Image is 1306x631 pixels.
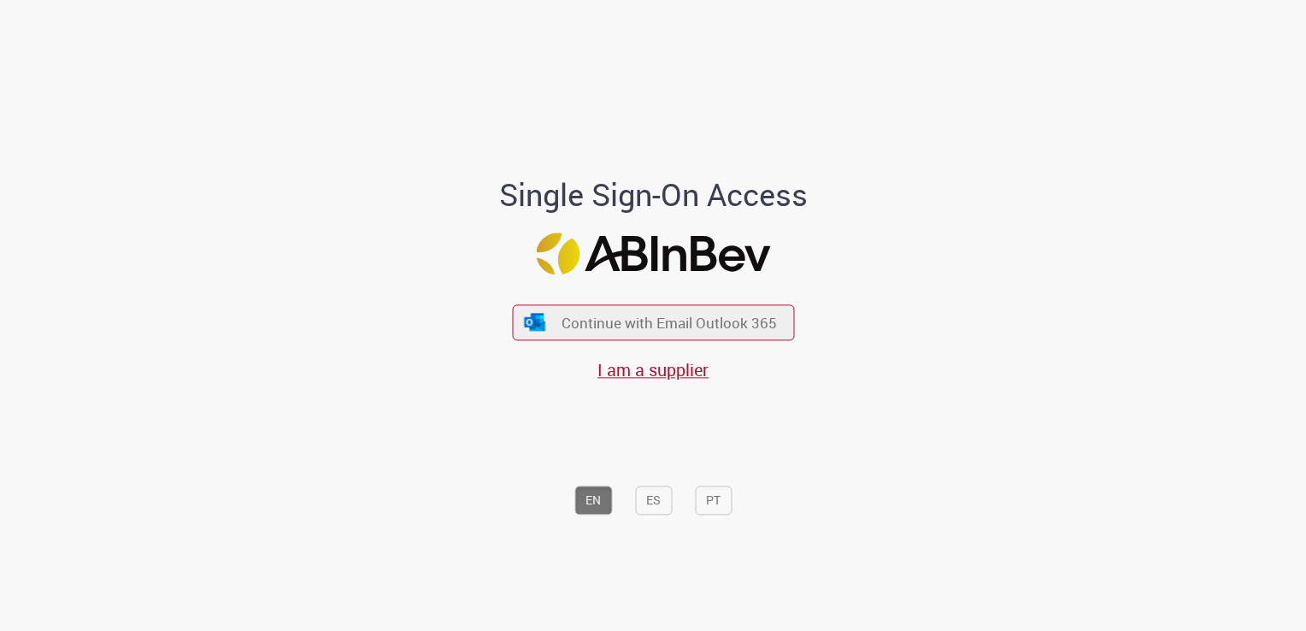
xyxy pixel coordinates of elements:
a: I am a supplier [597,358,709,381]
span: Continue with Email Outlook 365 [562,313,777,333]
button: ES [635,487,672,516]
button: EN [574,487,612,516]
img: Logo ABInBev [536,233,770,274]
h1: Single Sign-On Access [416,178,891,212]
img: ícone Azure/Microsoft 360 [523,313,547,331]
button: ícone Azure/Microsoft 360 Continue with Email Outlook 365 [512,305,794,340]
button: PT [695,487,732,516]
